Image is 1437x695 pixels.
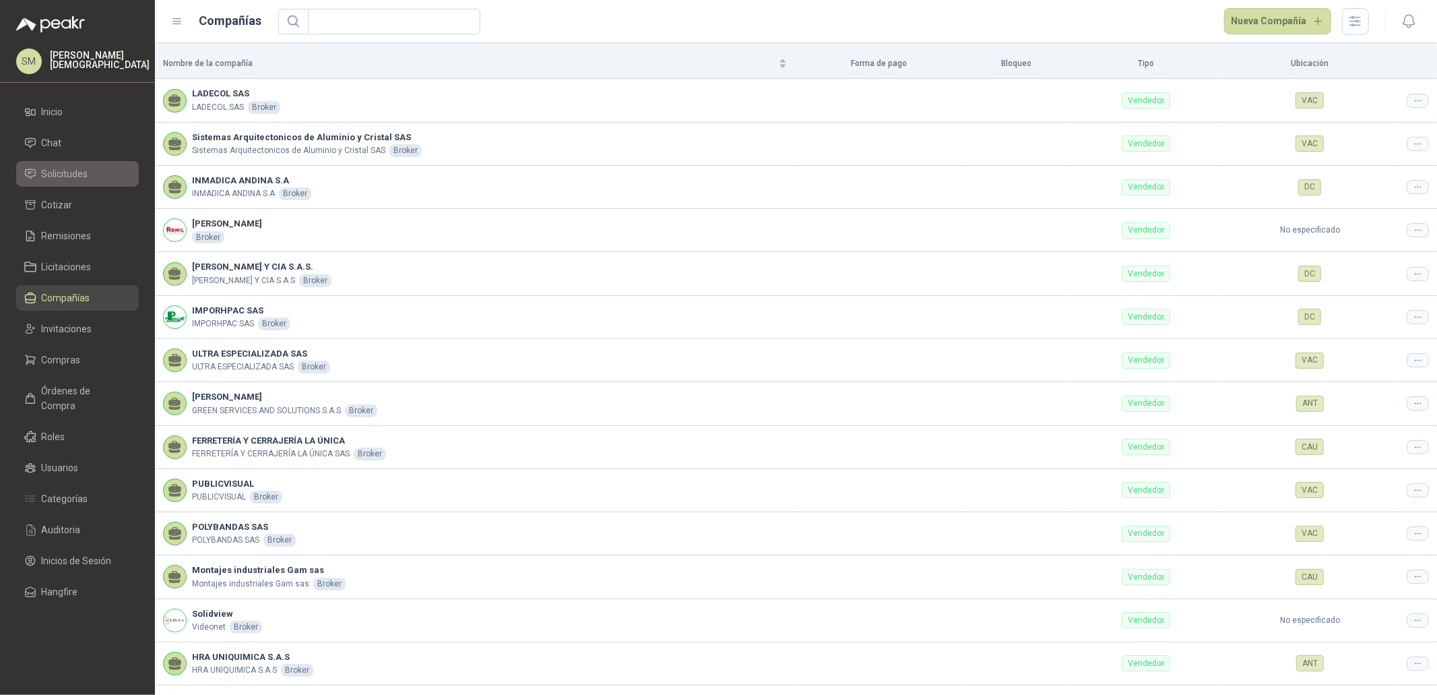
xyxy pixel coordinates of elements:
div: Vendedor [1122,612,1170,628]
div: Broker [230,621,262,634]
b: INMADICA ANDINA S.A [192,174,311,187]
div: DC [1298,309,1321,325]
div: Vendedor [1122,439,1170,455]
div: Broker [298,361,330,373]
a: Remisiones [16,223,139,249]
a: Solicitudes [16,161,139,187]
p: No especificado [1230,614,1391,627]
a: Hangfire [16,579,139,605]
th: Forma de pago [795,49,963,79]
span: Invitaciones [42,322,92,336]
div: Broker [281,664,313,677]
div: ANT [1296,396,1324,412]
a: Roles [16,424,139,450]
div: Broker [192,231,224,244]
span: Categorías [42,491,88,506]
b: HRA UNIQUIMICA S.A.S [192,651,313,664]
div: DC [1298,266,1321,282]
p: ULTRA ESPECIALIZADA SAS [192,361,294,373]
a: Invitaciones [16,316,139,342]
span: Chat [42,135,62,150]
span: Compras [42,353,81,367]
button: Nueva Compañía [1224,8,1332,35]
b: LADECOL SAS [192,87,280,100]
a: Auditoria [16,517,139,543]
p: GREEN SERVICES AND SOLUTIONS S.A.S [192,404,341,417]
a: Categorías [16,486,139,512]
div: SM [16,49,42,74]
b: FERRETERÍA Y CERRAJERÍA LA ÚNICA [192,434,386,448]
p: PUBLICVISUAL [192,491,246,504]
span: Cotizar [42,198,73,212]
div: Vendedor [1122,526,1170,542]
div: Broker [354,448,386,460]
div: Vendedor [1122,569,1170,585]
div: VAC [1296,526,1324,542]
p: POLYBANDAS SAS [192,534,259,547]
div: Broker [299,274,331,287]
p: IMPORHPAC SAS [192,318,254,330]
div: Broker [250,491,282,504]
a: Inicio [16,99,139,125]
div: Broker [345,404,377,417]
b: [PERSON_NAME] [192,390,377,404]
div: VAC [1296,353,1324,369]
div: Vendedor [1122,396,1170,412]
div: Vendedor [1122,179,1170,195]
b: Solidview [192,607,262,621]
div: Vendedor [1122,92,1170,109]
div: ANT [1296,655,1324,671]
p: Sistemas Arquitectonicos de Aluminio y Cristal SAS [192,144,385,157]
span: Solicitudes [42,167,88,181]
span: Compañías [42,291,90,305]
div: Vendedor [1122,309,1170,325]
div: Broker [313,578,346,591]
p: LADECOL SAS [192,101,244,114]
img: Company Logo [164,306,186,328]
h1: Compañías [199,11,262,30]
div: CAU [1296,439,1324,455]
div: Broker [389,144,422,157]
th: Ubicación [1221,49,1399,79]
p: [PERSON_NAME] Y CIA S A S [192,274,295,287]
b: IMPORHPAC SAS [192,304,290,318]
a: Licitaciones [16,254,139,280]
div: Vendedor [1122,353,1170,369]
a: Usuarios [16,455,139,481]
b: Montajes industriales Gam sas [192,564,346,577]
div: Vendedor [1122,135,1170,152]
span: Órdenes de Compra [42,384,126,413]
p: No especificado [1230,224,1391,237]
span: Inicio [42,104,63,119]
span: Usuarios [42,460,79,475]
div: CAU [1296,569,1324,585]
div: Vendedor [1122,655,1170,671]
span: Remisiones [42,229,92,243]
span: Auditoria [42,522,81,537]
p: Videonet [192,621,226,634]
b: ULTRA ESPECIALIZADA SAS [192,347,330,361]
a: Inicios de Sesión [16,548,139,574]
a: Chat [16,130,139,156]
p: HRA UNIQUIMICA S.A.S [192,664,277,677]
a: Órdenes de Compra [16,378,139,419]
img: Logo peakr [16,16,85,32]
a: Compañías [16,285,139,311]
div: Broker [263,534,296,547]
b: Sistemas Arquitectonicos de Aluminio y Cristal SAS [192,131,422,144]
div: Vendedor [1122,482,1170,498]
span: Nombre de la compañía [163,57,776,70]
div: VAC [1296,92,1324,109]
a: Cotizar [16,192,139,218]
div: Broker [258,318,290,330]
p: [PERSON_NAME] [DEMOGRAPHIC_DATA] [50,51,150,69]
span: Inicios de Sesión [42,553,112,568]
span: Hangfire [42,584,78,599]
img: Company Logo [164,609,186,632]
a: Compras [16,347,139,373]
p: FERRETERÍA Y CERRAJERÍA LA ÚNICA SAS [192,448,350,460]
div: Vendedor [1122,266,1170,282]
div: Broker [248,101,280,114]
img: Company Logo [164,219,186,241]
